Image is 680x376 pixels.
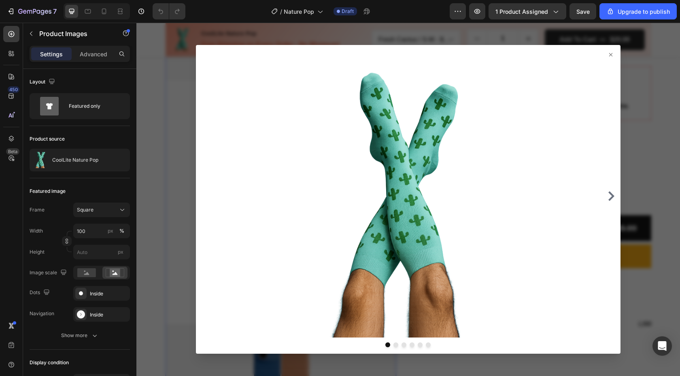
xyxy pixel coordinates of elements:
p: CoolLite Nature Pop [52,157,98,163]
div: px [108,227,113,235]
span: / [280,7,282,16]
div: Open Intercom Messenger [652,336,672,356]
input: px% [73,224,130,238]
div: Image scale [30,267,68,278]
div: Featured only [69,97,118,115]
button: Dot [265,320,270,325]
label: Width [30,227,43,235]
button: Dot [249,320,254,325]
div: Layout [30,77,57,88]
div: 450 [8,86,19,93]
p: Settings [40,50,63,58]
div: Featured image [30,188,66,195]
button: Dot [281,320,286,325]
p: Advanced [80,50,107,58]
button: 7 [3,3,60,19]
button: Save [569,3,596,19]
button: Dot [257,320,262,325]
p: 7 [53,6,57,16]
p: Product Images [39,29,108,38]
div: Navigation [30,310,54,317]
button: % [106,226,115,236]
div: Inside [90,311,128,318]
span: px [118,249,123,255]
div: Undo/Redo [153,3,185,19]
span: Square [77,206,93,214]
label: Frame [30,206,45,214]
span: Nature Pop [284,7,314,16]
span: Draft [342,8,354,15]
div: Display condition [30,359,69,366]
button: Upgrade to publish [599,3,677,19]
button: Square [73,203,130,217]
label: Height [30,248,45,256]
div: Beta [6,148,19,155]
button: Show more [30,328,130,343]
img: product feature img [33,152,49,168]
span: Save [576,8,590,15]
button: Carousel Next Arrow [470,169,480,178]
div: % [119,227,124,235]
iframe: Design area [136,23,680,376]
button: Dot [273,320,278,325]
div: Show more [61,331,99,340]
span: 1 product assigned [495,7,548,16]
div: Upgrade to publish [606,7,670,16]
div: Inside [90,290,128,297]
button: Dot [289,320,294,325]
button: px [117,226,127,236]
button: 1 product assigned [489,3,566,19]
input: px [73,245,130,259]
div: Dots [30,287,51,298]
div: Product source [30,135,65,143]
